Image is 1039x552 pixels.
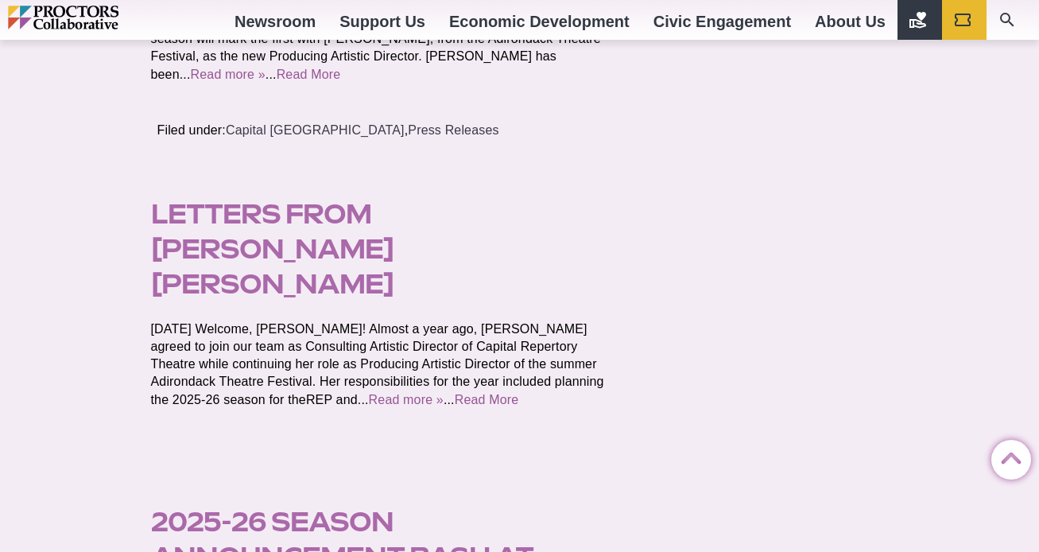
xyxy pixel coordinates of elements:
a: Back to Top [991,441,1023,472]
a: Read more » [369,393,444,406]
a: Read more » [191,68,266,81]
img: Proctors logo [8,6,187,29]
a: Read More [277,68,341,81]
a: Capital [GEOGRAPHIC_DATA] [226,123,405,137]
p: [DATE] Welcome, [PERSON_NAME]! Almost a year ago, [PERSON_NAME] agreed to join our team as Consul... [151,321,618,408]
a: Letters from [PERSON_NAME] [PERSON_NAME] [151,198,394,300]
a: Press Releases [408,123,498,137]
a: Read More [455,393,519,406]
footer: Filed under: , [138,103,638,158]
